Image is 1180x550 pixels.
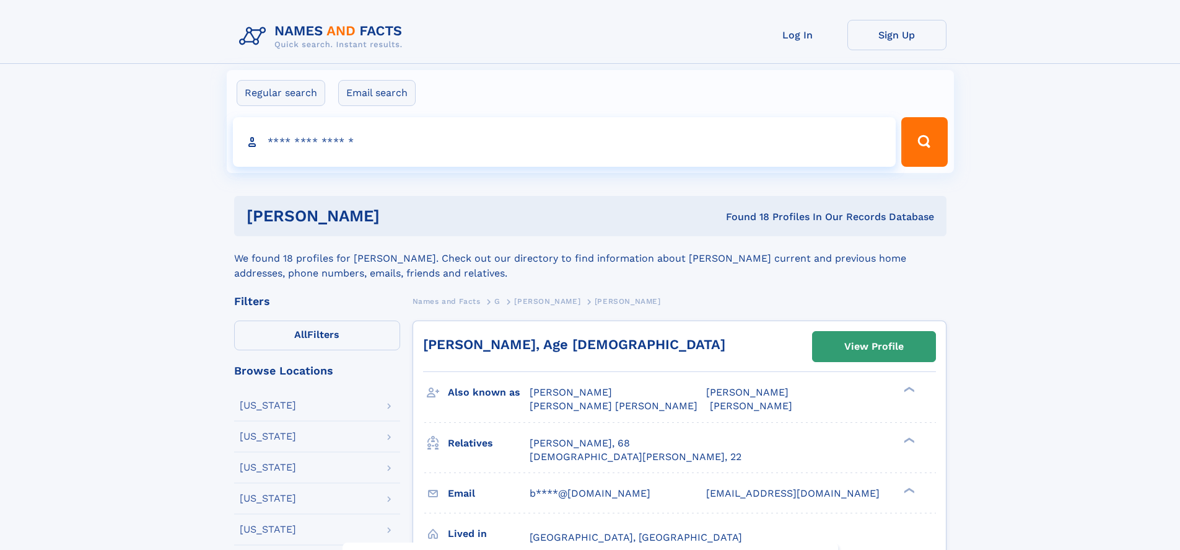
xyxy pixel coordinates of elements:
[901,117,947,167] button: Search Button
[234,20,413,53] img: Logo Names and Facts
[338,80,416,106] label: Email search
[530,450,741,464] a: [DEMOGRAPHIC_DATA][PERSON_NAME], 22
[448,523,530,544] h3: Lived in
[423,337,725,352] a: [PERSON_NAME], Age [DEMOGRAPHIC_DATA]
[530,386,612,398] span: [PERSON_NAME]
[240,401,296,410] div: [US_STATE]
[901,436,916,444] div: ❯
[494,293,500,309] a: G
[448,382,530,403] h3: Also known as
[530,531,742,543] span: [GEOGRAPHIC_DATA], [GEOGRAPHIC_DATA]
[237,80,325,106] label: Regular search
[530,400,697,412] span: [PERSON_NAME] [PERSON_NAME]
[710,400,792,412] span: [PERSON_NAME]
[494,297,500,306] span: G
[553,210,934,224] div: Found 18 Profiles In Our Records Database
[240,525,296,534] div: [US_STATE]
[514,293,580,309] a: [PERSON_NAME]
[901,486,916,494] div: ❯
[706,386,789,398] span: [PERSON_NAME]
[234,365,400,376] div: Browse Locations
[748,20,847,50] a: Log In
[448,483,530,504] h3: Email
[233,117,896,167] input: search input
[234,236,946,281] div: We found 18 profiles for [PERSON_NAME]. Check out our directory to find information about [PERSON...
[234,321,400,350] label: Filters
[240,432,296,441] div: [US_STATE]
[844,332,904,361] div: View Profile
[706,487,880,499] span: [EMAIL_ADDRESS][DOMAIN_NAME]
[247,208,553,224] h1: [PERSON_NAME]
[240,463,296,472] div: [US_STATE]
[413,293,481,309] a: Names and Facts
[240,494,296,503] div: [US_STATE]
[234,296,400,307] div: Filters
[813,332,935,361] a: View Profile
[595,297,661,306] span: [PERSON_NAME]
[530,437,630,450] a: [PERSON_NAME], 68
[448,433,530,454] h3: Relatives
[847,20,946,50] a: Sign Up
[294,329,307,340] span: All
[514,297,580,306] span: [PERSON_NAME]
[901,386,916,394] div: ❯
